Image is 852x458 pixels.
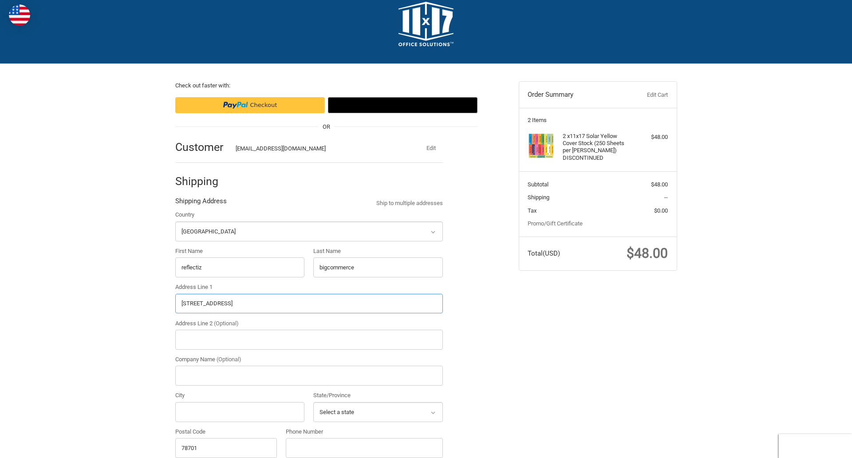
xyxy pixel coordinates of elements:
a: Promo/Gift Certificate [528,220,583,227]
div: [EMAIL_ADDRESS][DOMAIN_NAME] [236,144,402,153]
span: $0.00 [654,207,668,214]
h3: Order Summary [528,91,624,99]
h4: 2 x 11x17 Solar Yellow Cover Stock (250 Sheets per [PERSON_NAME]) DISCONTINUED [563,133,631,162]
img: duty and tax information for United States [9,4,30,26]
a: Edit Cart [624,91,668,99]
small: (Optional) [217,356,241,363]
label: Address Line 1 [175,283,443,292]
span: $48.00 [627,245,668,261]
span: Shipping [528,194,549,201]
button: Google Pay [328,97,477,113]
span: -- [664,194,668,201]
label: First Name [175,247,305,256]
label: City [175,391,305,400]
label: Country [175,210,443,219]
span: Subtotal [528,181,548,188]
label: Company Name [175,355,443,364]
h3: 2 Items [528,117,668,124]
span: $48.00 [651,181,668,188]
iframe: PayPal-paypal [175,97,325,113]
span: Tax [528,207,536,214]
div: $48.00 [633,133,668,142]
span: OR [318,122,335,131]
button: Edit [420,142,443,154]
small: (Optional) [214,320,239,327]
span: Total (USD) [528,249,560,257]
a: Ship to multiple addresses [376,199,443,208]
label: State/Province [313,391,443,400]
h2: Customer [175,140,227,154]
label: Phone Number [286,427,443,436]
legend: Shipping Address [175,196,227,210]
p: Check out faster with: [175,81,477,90]
h2: Shipping [175,174,227,188]
label: Postal Code [175,427,277,436]
label: Address Line 2 [175,319,443,328]
img: 11x17.com [398,2,454,46]
label: Last Name [313,247,443,256]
